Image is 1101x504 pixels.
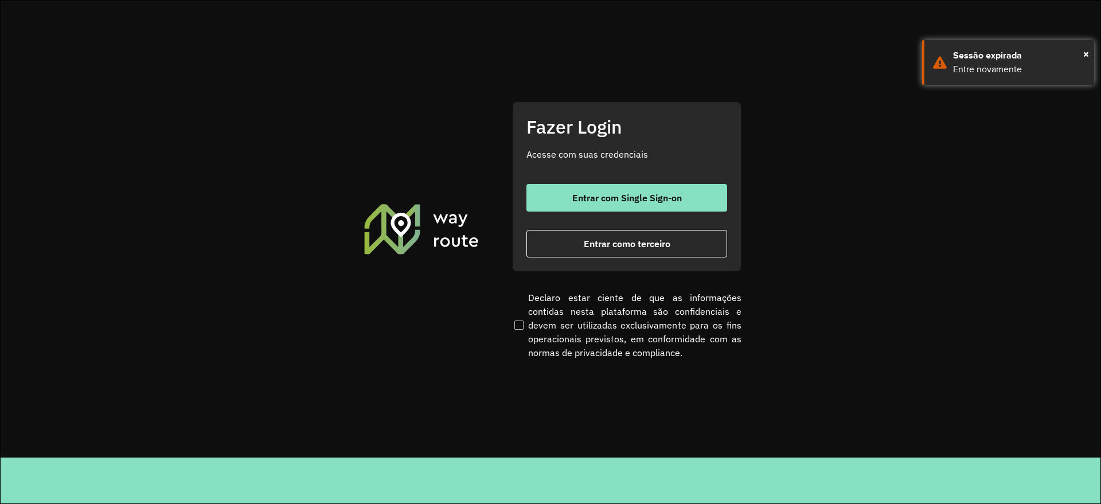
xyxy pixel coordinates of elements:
div: Entre novamente [953,62,1086,76]
button: Close [1083,45,1089,62]
p: Acesse com suas credenciais [526,147,727,161]
button: button [526,230,727,257]
h2: Fazer Login [526,116,727,138]
span: × [1083,45,1089,62]
label: Declaro estar ciente de que as informações contidas nesta plataforma são confidenciais e devem se... [512,291,741,360]
span: Entrar como terceiro [584,239,670,248]
img: Roteirizador AmbevTech [362,202,481,255]
span: Entrar com Single Sign-on [572,193,682,202]
button: button [526,184,727,212]
div: Sessão expirada [953,49,1086,62]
